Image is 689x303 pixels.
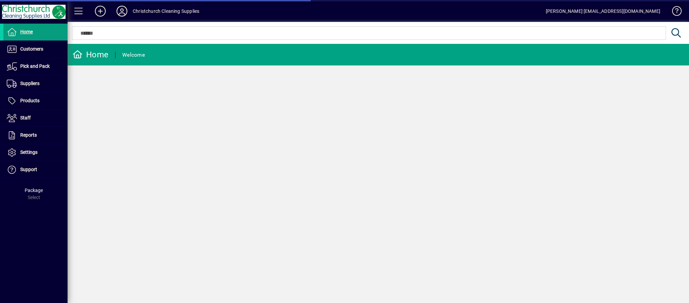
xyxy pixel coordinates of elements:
span: Suppliers [20,81,40,86]
span: Settings [20,149,37,155]
span: Customers [20,46,43,52]
span: Staff [20,115,31,120]
a: Products [3,92,68,109]
span: Home [20,29,33,34]
div: Welcome [122,50,145,60]
div: [PERSON_NAME] [EMAIL_ADDRESS][DOMAIN_NAME] [546,6,660,17]
a: Customers [3,41,68,58]
span: Package [25,188,43,193]
span: Products [20,98,40,103]
span: Reports [20,132,37,138]
a: Suppliers [3,75,68,92]
button: Profile [111,5,133,17]
a: Knowledge Base [667,1,681,23]
span: Pick and Pack [20,63,50,69]
span: Support [20,167,37,172]
a: Support [3,161,68,178]
a: Pick and Pack [3,58,68,75]
div: Christchurch Cleaning Supplies [133,6,199,17]
a: Staff [3,110,68,127]
div: Home [73,49,108,60]
button: Add [90,5,111,17]
a: Settings [3,144,68,161]
a: Reports [3,127,68,144]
